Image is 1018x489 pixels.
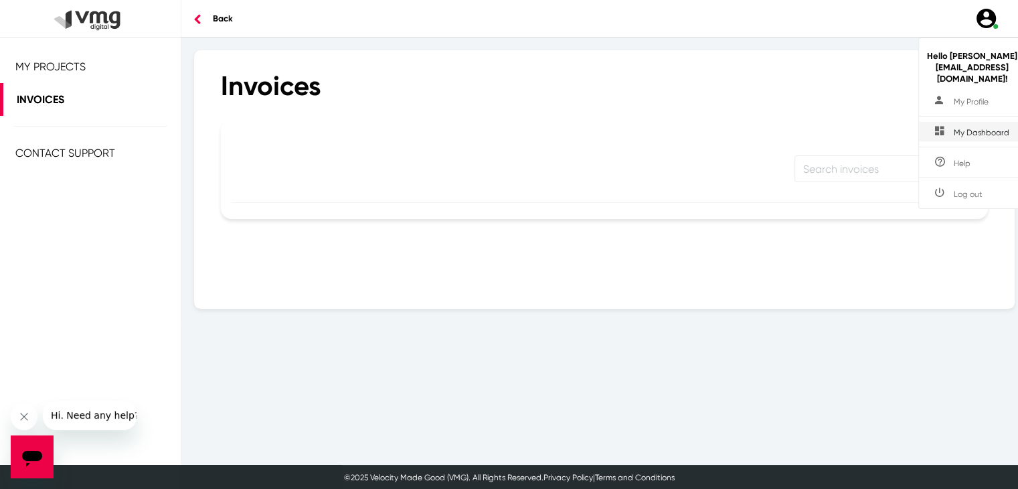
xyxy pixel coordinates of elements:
img: user [974,7,998,30]
iframe: Button to launch messaging window [11,435,54,478]
a: Privacy Policy [543,473,593,482]
span: Invoices [17,93,64,106]
iframe: Message from company [43,401,137,430]
iframe: Close message [11,403,37,430]
h1: Invoices [221,70,321,102]
span: Help [954,159,970,168]
span: Hi. Need any help? [8,9,96,20]
span: Contact Support [15,147,115,159]
input: Search [794,155,940,182]
a: Terms and Conditions [595,473,675,482]
span: My Profile [954,97,989,107]
span: Log out [954,190,983,199]
span: My Dashboard [954,128,1009,137]
a: user [966,7,1005,30]
span: My Projects [15,60,86,73]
